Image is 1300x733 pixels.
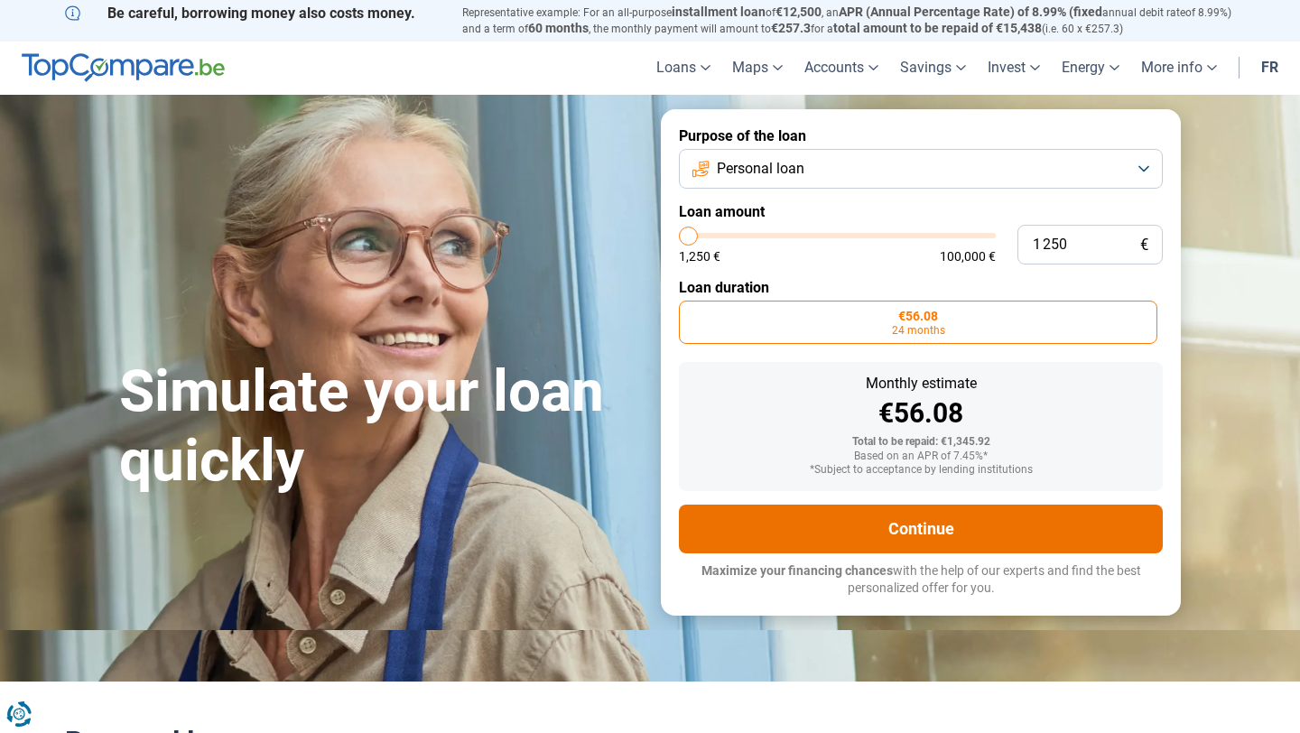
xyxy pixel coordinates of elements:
[119,357,604,495] font: Simulate your loan quickly
[656,59,696,76] font: Loans
[852,435,990,448] font: Total to be repaid: €1,345.92
[679,505,1163,553] button: Continue
[462,6,672,19] font: Representative example: For an all-purpose
[1042,23,1123,35] font: (i.e. 60 x €257.3)
[22,53,225,82] img: TopCompare
[977,42,1051,95] a: Invest
[892,324,945,337] font: 24 months
[940,249,996,264] font: 100,000 €
[589,23,771,35] font: , the monthly payment will amount to
[1130,42,1228,95] a: More info
[679,249,720,264] font: 1,250 €
[1140,236,1148,254] font: €
[1073,5,1102,19] font: fixed
[732,59,768,76] font: Maps
[804,59,864,76] font: Accounts
[810,463,1033,476] font: *Subject to acceptance by lending institutions
[866,375,977,392] font: Monthly estimate
[1102,6,1185,19] font: annual debit rate
[766,6,775,19] font: of
[1051,42,1130,95] a: Energy
[775,5,822,19] font: €12,500
[672,5,766,19] font: installment loan
[645,42,721,95] a: Loans
[794,42,889,95] a: Accounts
[107,5,415,22] font: Be careful, borrowing money also costs money.
[771,21,811,35] font: €257.3
[822,6,839,19] font: , an
[679,127,806,144] font: Purpose of the loan
[679,279,769,296] font: Loan duration
[900,59,952,76] font: Savings
[1141,59,1202,76] font: More info
[988,59,1026,76] font: Invest
[1250,42,1289,95] a: fr
[1261,59,1278,76] font: fr
[811,23,833,35] font: for a
[679,203,765,220] font: Loan amount
[848,563,1141,596] font: with the help of our experts and find the best personalized offer for you.
[701,563,893,578] font: Maximize your financing chances
[679,149,1163,189] button: Personal loan
[721,42,794,95] a: Maps
[833,21,1042,35] font: total amount to be repaid of €15,438
[1062,59,1105,76] font: Energy
[717,160,804,177] font: Personal loan
[898,309,938,323] font: €56.08
[839,5,1073,19] font: APR (Annual Percentage Rate) of 8.99% (
[528,21,589,35] font: 60 months
[854,450,988,462] font: Based on an APR of 7.45%*
[878,397,963,429] font: €56.08
[888,519,954,538] font: Continue
[889,42,977,95] a: Savings
[462,6,1231,35] font: of 8.99%) and a term of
